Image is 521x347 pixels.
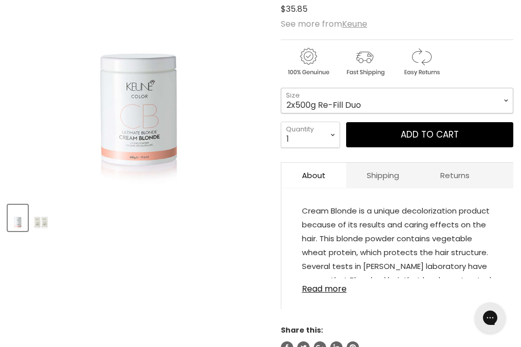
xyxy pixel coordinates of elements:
[302,278,493,294] a: Read more
[420,163,490,188] a: Returns
[346,122,513,148] button: Add to cart
[32,206,50,230] img: Keune Ultimate Blonde Cream Blonde
[281,122,340,147] select: Quantity
[281,325,323,335] span: Share this:
[401,128,459,141] span: Add to cart
[470,299,511,337] iframe: Gorgias live chat messenger
[281,163,346,188] a: About
[281,3,308,15] span: $35.85
[6,202,270,231] div: Product thumbnails
[394,46,448,78] img: returns.gif
[346,163,420,188] a: Shipping
[281,46,335,78] img: genuine.gif
[8,205,28,231] button: Keune Ultimate Blonde Cream Blonde
[302,204,493,303] p: Cream Blonde is a unique decolorization product because of its results and caring effects on the ...
[9,206,27,230] img: Keune Ultimate Blonde Cream Blonde
[31,205,51,231] button: Keune Ultimate Blonde Cream Blonde
[281,18,367,30] span: See more from
[337,46,392,78] img: shipping.gif
[342,18,367,30] a: Keune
